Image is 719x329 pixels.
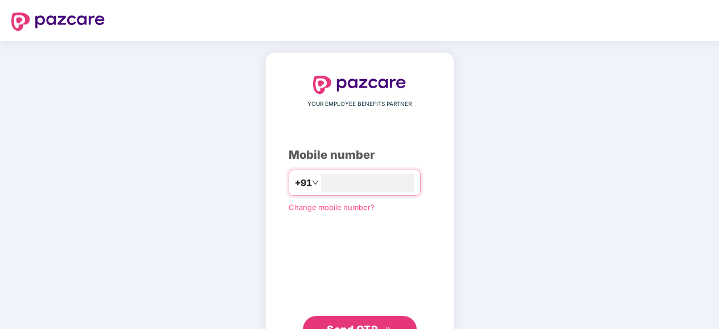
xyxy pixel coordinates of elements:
span: down [312,179,319,186]
a: Change mobile number? [289,203,375,212]
span: YOUR EMPLOYEE BENEFITS PARTNER [307,100,412,109]
img: logo [11,13,105,31]
span: +91 [295,176,312,190]
div: Mobile number [289,146,431,164]
img: logo [313,76,406,94]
